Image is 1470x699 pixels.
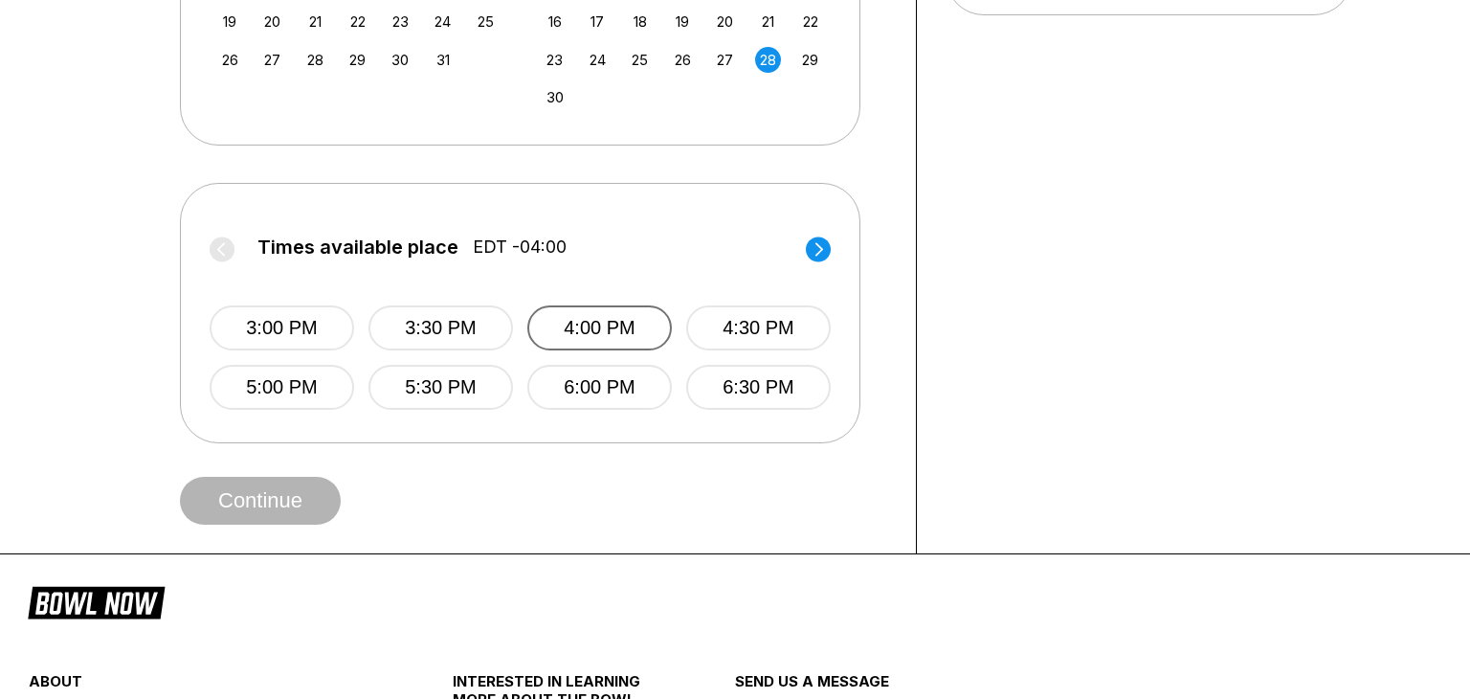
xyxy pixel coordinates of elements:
button: 6:00 PM [527,365,672,410]
div: Choose Saturday, November 22nd, 2025 [797,9,823,34]
div: Choose Wednesday, November 19th, 2025 [670,9,696,34]
button: 3:30 PM [368,305,513,350]
div: Choose Thursday, October 30th, 2025 [388,47,413,73]
div: Choose Thursday, November 27th, 2025 [712,47,738,73]
div: Choose Monday, October 20th, 2025 [259,9,285,34]
button: 6:30 PM [686,365,831,410]
div: Choose Friday, October 31st, 2025 [430,47,456,73]
div: Choose Thursday, November 20th, 2025 [712,9,738,34]
button: 3:00 PM [210,305,354,350]
div: Choose Wednesday, October 29th, 2025 [345,47,370,73]
div: Choose Thursday, October 23rd, 2025 [388,9,413,34]
button: 5:00 PM [210,365,354,410]
div: Choose Friday, October 24th, 2025 [430,9,456,34]
div: Choose Wednesday, November 26th, 2025 [670,47,696,73]
div: Choose Sunday, November 30th, 2025 [542,84,568,110]
button: 4:30 PM [686,305,831,350]
div: Choose Sunday, November 16th, 2025 [542,9,568,34]
div: Choose Tuesday, October 21st, 2025 [302,9,328,34]
button: 4:00 PM [527,305,672,350]
div: Choose Sunday, October 19th, 2025 [217,9,243,34]
div: Choose Saturday, November 29th, 2025 [797,47,823,73]
div: Choose Wednesday, October 22nd, 2025 [345,9,370,34]
div: Choose Sunday, October 26th, 2025 [217,47,243,73]
span: Times available place [257,237,458,258]
div: Choose Monday, November 24th, 2025 [585,47,611,73]
div: Choose Monday, October 27th, 2025 [259,47,285,73]
div: Choose Tuesday, October 28th, 2025 [302,47,328,73]
div: Choose Tuesday, November 25th, 2025 [627,47,653,73]
span: EDT -04:00 [473,237,567,258]
div: Choose Friday, November 28th, 2025 [755,47,781,73]
button: 5:30 PM [368,365,513,410]
div: Choose Tuesday, November 18th, 2025 [627,9,653,34]
div: Choose Friday, November 21st, 2025 [755,9,781,34]
div: Choose Monday, November 17th, 2025 [585,9,611,34]
div: Choose Saturday, October 25th, 2025 [473,9,499,34]
div: Choose Sunday, November 23rd, 2025 [542,47,568,73]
